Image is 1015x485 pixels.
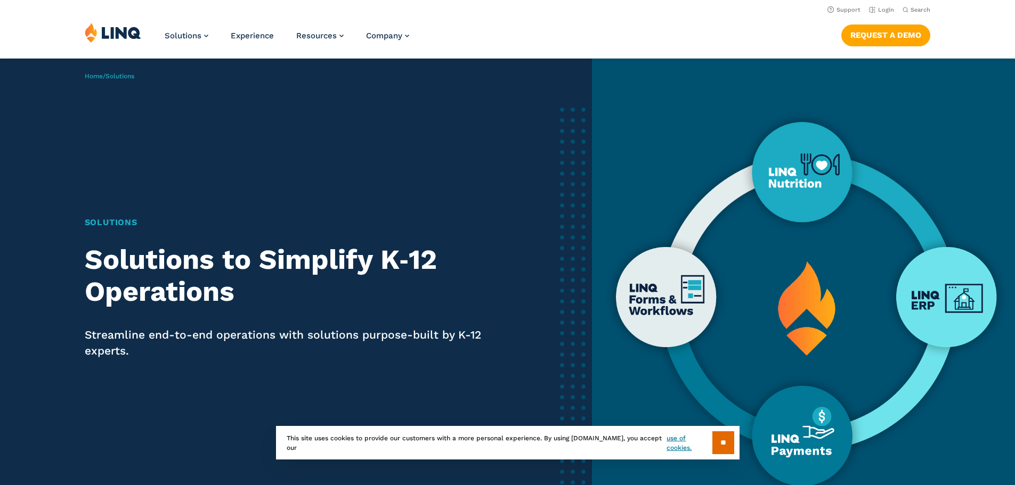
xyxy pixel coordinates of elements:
button: Open Search Bar [903,6,930,14]
a: use of cookies. [667,433,712,453]
a: Company [366,31,409,40]
a: Request a Demo [841,24,930,46]
a: Support [827,6,860,13]
nav: Primary Navigation [165,22,409,57]
nav: Button Navigation [841,22,930,46]
span: Search [911,6,930,13]
span: / [85,72,134,80]
h2: Solutions to Simplify K‑12 Operations [85,244,485,308]
img: LINQ | K‑12 Software [85,22,141,43]
span: Company [366,31,402,40]
a: Experience [231,31,274,40]
span: Solutions [105,72,134,80]
a: Resources [296,31,344,40]
a: Solutions [165,31,208,40]
p: Streamline end-to-end operations with solutions purpose-built by K-12 experts. [85,327,485,359]
span: Resources [296,31,337,40]
a: Home [85,72,103,80]
h1: Solutions [85,216,485,229]
div: This site uses cookies to provide our customers with a more personal experience. By using [DOMAIN... [276,426,740,459]
a: Login [869,6,894,13]
span: Solutions [165,31,201,40]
